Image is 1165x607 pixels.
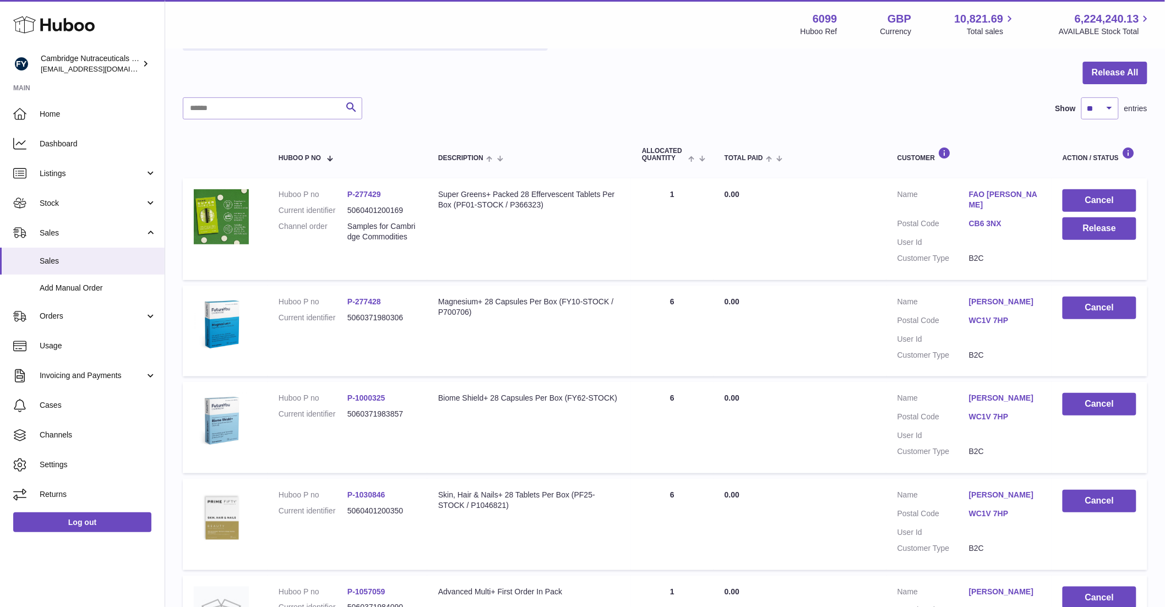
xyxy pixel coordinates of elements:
span: Stock [40,198,145,209]
a: CB6 3NX [969,218,1041,229]
a: WC1V 7HP [969,315,1041,326]
img: 1619447755.png [194,297,249,352]
dt: User Id [897,334,969,344]
div: Currency [880,26,912,37]
div: Customer [897,147,1041,162]
span: Channels [40,430,156,440]
div: Biome Shield+ 28 Capsules Per Box (FY62-STOCK) [438,393,620,403]
a: FAO [PERSON_NAME] [969,189,1041,210]
dt: Name [897,587,969,600]
span: Usage [40,341,156,351]
dt: Customer Type [897,543,969,554]
a: [PERSON_NAME] [969,587,1041,597]
span: 0.00 [725,297,739,306]
span: Dashboard [40,139,156,149]
img: $_57.JPG [194,189,249,244]
dd: 5060401200350 [347,506,416,516]
td: 1 [631,178,714,280]
dt: Huboo P no [279,393,347,403]
span: 0.00 [725,587,739,596]
span: Sales [40,228,145,238]
dt: Name [897,490,969,503]
dd: B2C [969,253,1041,264]
span: Home [40,109,156,119]
span: entries [1124,103,1147,114]
dt: Huboo P no [279,189,347,200]
div: Magnesium+ 28 Capsules Per Box (FY10-STOCK / P700706) [438,297,620,318]
a: P-277428 [347,297,381,306]
label: Show [1055,103,1076,114]
a: Log out [13,512,151,532]
span: Total paid [725,155,763,162]
dt: Postal Code [897,218,969,232]
dt: Huboo P no [279,587,347,597]
span: Sales [40,256,156,266]
dd: B2C [969,350,1041,360]
a: WC1V 7HP [969,412,1041,422]
dt: Current identifier [279,205,347,216]
span: ALLOCATED Quantity [642,147,685,162]
span: Orders [40,311,145,321]
button: Release [1063,217,1136,240]
span: 0.00 [725,190,739,199]
span: 6,224,240.13 [1075,12,1139,26]
dt: Huboo P no [279,490,347,500]
a: [PERSON_NAME] [969,393,1041,403]
div: Skin, Hair & Nails+ 28 Tablets Per Box (PF25-STOCK / P1046821) [438,490,620,511]
div: Super Greens+ Packed 28 Effervescent Tablets Per Box (PF01-STOCK / P366323) [438,189,620,210]
a: WC1V 7HP [969,508,1041,519]
dt: Name [897,297,969,310]
td: 6 [631,286,714,377]
span: Add Manual Order [40,283,156,293]
a: P-1000325 [347,393,385,402]
a: 6,224,240.13 AVAILABLE Stock Total [1059,12,1152,37]
img: 60991723729579.jpg [194,393,249,448]
dd: B2C [969,543,1041,554]
button: Cancel [1063,490,1136,512]
dt: Postal Code [897,412,969,425]
div: Huboo Ref [801,26,837,37]
td: 6 [631,479,714,570]
div: Action / Status [1063,147,1136,162]
a: P-1030846 [347,490,385,499]
dd: 5060401200169 [347,205,416,216]
dt: Current identifier [279,409,347,419]
div: Advanced Multi+ First Order In Pack [438,587,620,597]
dt: Channel order [279,221,347,242]
dt: Name [897,393,969,406]
dt: Name [897,189,969,213]
dd: 5060371980306 [347,313,416,323]
strong: GBP [888,12,911,26]
span: [EMAIL_ADDRESS][DOMAIN_NAME] [41,64,162,73]
dt: Current identifier [279,313,347,323]
div: Cambridge Nutraceuticals Ltd [41,53,140,74]
strong: 6099 [813,12,837,26]
a: P-277429 [347,190,381,199]
dt: Customer Type [897,253,969,264]
span: 0.00 [725,490,739,499]
span: Listings [40,168,145,179]
a: [PERSON_NAME] [969,297,1041,307]
span: Returns [40,489,156,500]
span: Invoicing and Payments [40,370,145,381]
dt: Postal Code [897,315,969,329]
button: Cancel [1063,189,1136,212]
button: Cancel [1063,297,1136,319]
dt: Huboo P no [279,297,347,307]
span: Settings [40,460,156,470]
img: huboo@camnutra.com [13,56,30,72]
span: 0.00 [725,393,739,402]
dt: User Id [897,430,969,441]
dt: Postal Code [897,508,969,522]
span: Cases [40,400,156,411]
span: AVAILABLE Stock Total [1059,26,1152,37]
a: P-1057059 [347,587,385,596]
span: Total sales [967,26,1016,37]
dt: Customer Type [897,446,969,457]
td: 6 [631,382,714,473]
span: 10,821.69 [954,12,1003,26]
span: Huboo P no [279,155,321,162]
button: Cancel [1063,393,1136,415]
dt: User Id [897,527,969,538]
dt: Customer Type [897,350,969,360]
